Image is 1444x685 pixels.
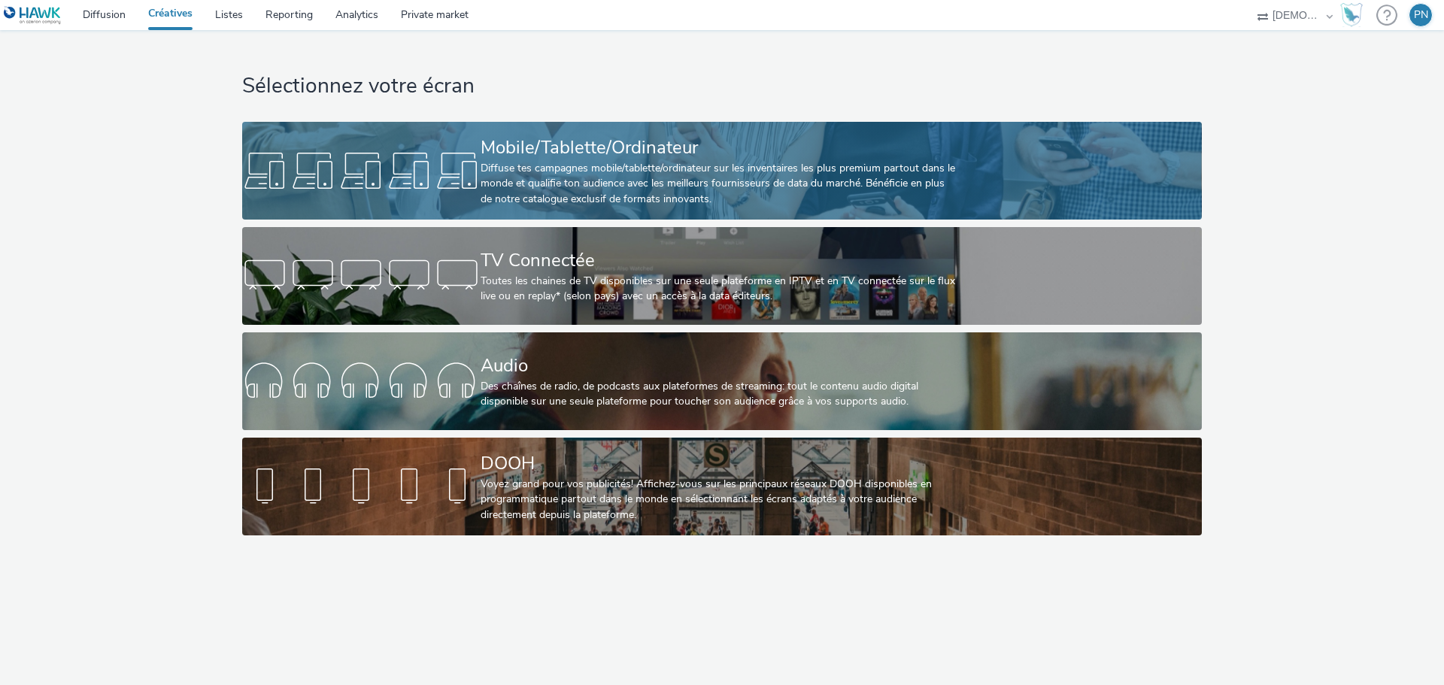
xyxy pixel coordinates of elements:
img: undefined Logo [4,6,62,25]
a: Hawk Academy [1340,3,1369,27]
div: PN [1414,4,1428,26]
div: Toutes les chaines de TV disponibles sur une seule plateforme en IPTV et en TV connectée sur le f... [481,274,957,305]
div: Audio [481,353,957,379]
div: Diffuse tes campagnes mobile/tablette/ordinateur sur les inventaires les plus premium partout dan... [481,161,957,207]
div: TV Connectée [481,247,957,274]
div: Voyez grand pour vos publicités! Affichez-vous sur les principaux réseaux DOOH disponibles en pro... [481,477,957,523]
h1: Sélectionnez votre écran [242,72,1201,101]
a: Mobile/Tablette/OrdinateurDiffuse tes campagnes mobile/tablette/ordinateur sur les inventaires le... [242,122,1201,220]
div: DOOH [481,450,957,477]
a: DOOHVoyez grand pour vos publicités! Affichez-vous sur les principaux réseaux DOOH disponibles en... [242,438,1201,535]
a: TV ConnectéeToutes les chaines de TV disponibles sur une seule plateforme en IPTV et en TV connec... [242,227,1201,325]
img: Hawk Academy [1340,3,1363,27]
a: AudioDes chaînes de radio, de podcasts aux plateformes de streaming: tout le contenu audio digita... [242,332,1201,430]
div: Des chaînes de radio, de podcasts aux plateformes de streaming: tout le contenu audio digital dis... [481,379,957,410]
div: Mobile/Tablette/Ordinateur [481,135,957,161]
